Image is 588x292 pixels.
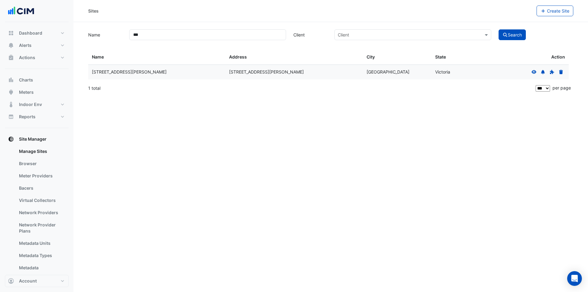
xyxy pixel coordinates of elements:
a: Browser [14,157,69,170]
span: Action [551,54,565,61]
span: Indoor Env [19,101,42,108]
button: Indoor Env [5,98,69,111]
span: Address [229,54,247,59]
span: Name [92,54,104,59]
span: Account [19,278,37,284]
label: Client [290,29,331,40]
app-icon: Charts [8,77,14,83]
a: Delete Site [558,69,564,74]
button: Account [5,275,69,287]
app-icon: Alerts [8,42,14,48]
div: [STREET_ADDRESS][PERSON_NAME] [229,69,359,76]
a: Metadata [14,262,69,274]
span: Meters [19,89,34,95]
button: Search [499,29,526,40]
div: Victoria [435,69,496,76]
a: Manage Sites [14,145,69,157]
div: Sites [88,8,99,14]
a: Virtual Collectors [14,194,69,207]
span: Create Site [547,8,569,13]
a: Meter Providers [14,170,69,182]
button: Dashboard [5,27,69,39]
app-icon: Indoor Env [8,101,14,108]
span: State [435,54,446,59]
label: Name [85,29,126,40]
span: Charts [19,77,33,83]
a: Network Provider Plans [14,219,69,237]
a: Metadata Types [14,249,69,262]
button: Create Site [537,6,574,16]
span: Dashboard [19,30,42,36]
div: Open Intercom Messenger [567,271,582,286]
button: Alerts [5,39,69,51]
div: [STREET_ADDRESS][PERSON_NAME] [92,69,222,76]
div: 1 total [88,81,534,96]
button: Charts [5,74,69,86]
span: Alerts [19,42,32,48]
a: Metadata Units [14,237,69,249]
app-icon: Dashboard [8,30,14,36]
button: Reports [5,111,69,123]
a: Meters [14,274,69,286]
app-icon: Meters [8,89,14,95]
span: per page [552,85,571,90]
button: Site Manager [5,133,69,145]
span: Actions [19,55,35,61]
div: [GEOGRAPHIC_DATA] [367,69,428,76]
a: Network Providers [14,207,69,219]
a: Bacers [14,182,69,194]
button: Meters [5,86,69,98]
app-icon: Site Manager [8,136,14,142]
img: Company Logo [7,5,35,17]
app-icon: Actions [8,55,14,61]
span: Reports [19,114,36,120]
span: Site Manager [19,136,47,142]
app-icon: Reports [8,114,14,120]
span: City [367,54,375,59]
button: Actions [5,51,69,64]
